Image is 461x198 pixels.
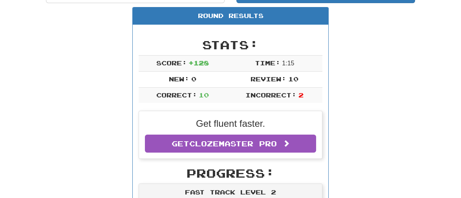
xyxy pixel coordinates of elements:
[251,75,286,83] span: Review:
[145,117,316,130] p: Get fluent faster.
[191,75,196,83] span: 0
[245,91,296,99] span: Incorrect:
[133,7,328,25] div: Round Results
[188,59,209,67] span: + 128
[156,59,187,67] span: Score:
[298,91,304,99] span: 2
[189,139,277,148] span: Clozemaster Pro
[169,75,189,83] span: New:
[156,91,197,99] span: Correct:
[288,75,298,83] span: 10
[199,91,209,99] span: 10
[145,135,316,153] a: GetClozemaster Pro
[139,167,322,180] h2: Progress:
[255,59,280,67] span: Time:
[282,60,294,67] span: 1 : 15
[139,38,322,51] h2: Stats:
